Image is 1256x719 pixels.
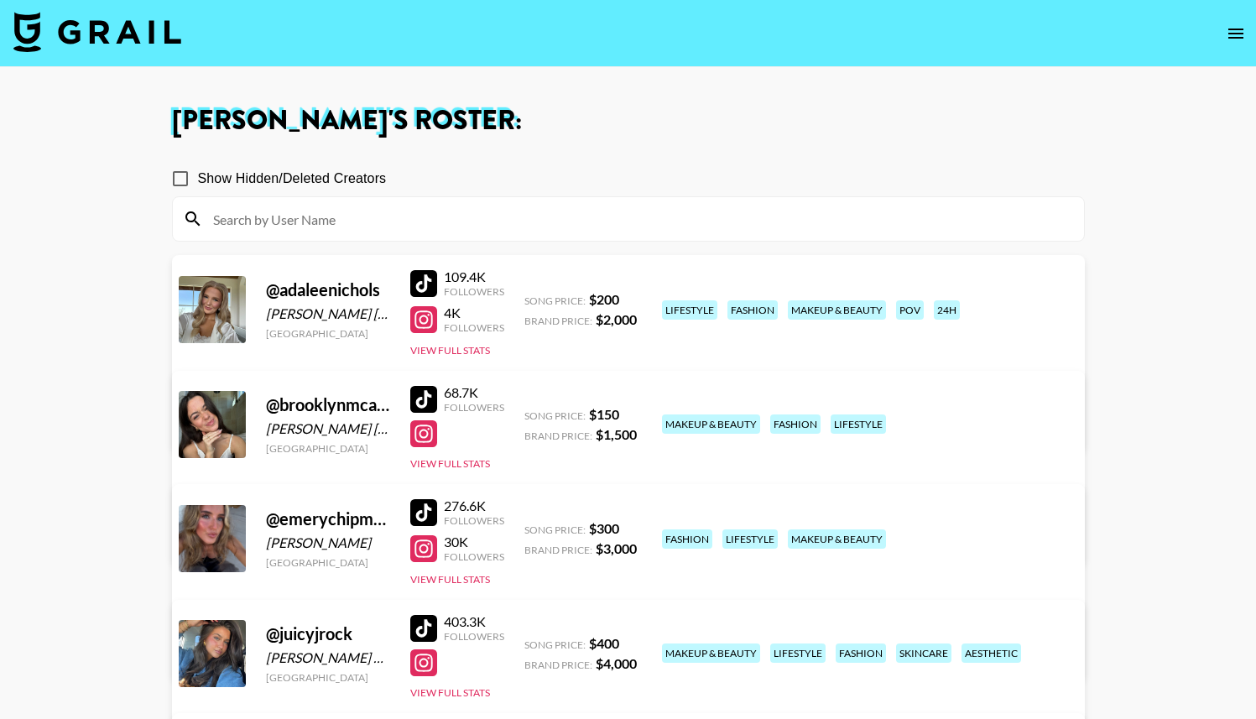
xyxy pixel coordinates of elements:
div: 4K [444,305,504,321]
img: Grail Talent [13,12,181,52]
span: Song Price: [524,524,586,536]
div: Followers [444,321,504,334]
strong: $ 400 [589,635,619,651]
div: Followers [444,630,504,643]
span: Brand Price: [524,315,592,327]
div: fashion [770,414,821,434]
div: 68.7K [444,384,504,401]
div: Followers [444,285,504,298]
button: View Full Stats [410,686,490,699]
span: Brand Price: [524,659,592,671]
div: [PERSON_NAME] Rock [266,649,390,666]
span: Show Hidden/Deleted Creators [198,169,387,189]
strong: $ 2,000 [596,311,637,327]
strong: $ 300 [589,520,619,536]
span: Brand Price: [524,430,592,442]
div: aesthetic [962,643,1021,663]
input: Search by User Name [203,206,1074,232]
div: [PERSON_NAME] [PERSON_NAME] [266,305,390,322]
div: [GEOGRAPHIC_DATA] [266,327,390,340]
div: lifestyle [722,529,778,549]
div: Followers [444,401,504,414]
div: lifestyle [662,300,717,320]
div: 30K [444,534,504,550]
strong: $ 1,500 [596,426,637,442]
div: [GEOGRAPHIC_DATA] [266,556,390,569]
div: fashion [727,300,778,320]
strong: $ 3,000 [596,540,637,556]
strong: $ 200 [589,291,619,307]
button: View Full Stats [410,344,490,357]
button: open drawer [1219,17,1253,50]
div: skincare [896,643,951,663]
div: pov [896,300,924,320]
div: makeup & beauty [662,414,760,434]
span: Song Price: [524,409,586,422]
span: Brand Price: [524,544,592,556]
div: makeup & beauty [788,529,886,549]
div: [GEOGRAPHIC_DATA] [266,442,390,455]
div: 403.3K [444,613,504,630]
div: @ brooklynmcaldwell [266,394,390,415]
div: lifestyle [831,414,886,434]
div: lifestyle [770,643,826,663]
div: makeup & beauty [662,643,760,663]
div: fashion [662,529,712,549]
div: [GEOGRAPHIC_DATA] [266,671,390,684]
div: Followers [444,550,504,563]
div: [PERSON_NAME] [PERSON_NAME] [266,420,390,437]
div: fashion [836,643,886,663]
strong: $ 150 [589,406,619,422]
div: [PERSON_NAME] [266,534,390,551]
strong: $ 4,000 [596,655,637,671]
button: View Full Stats [410,573,490,586]
div: @ emerychipman [266,508,390,529]
div: 24h [934,300,960,320]
span: Song Price: [524,294,586,307]
div: 276.6K [444,498,504,514]
div: makeup & beauty [788,300,886,320]
button: View Full Stats [410,457,490,470]
div: @ adaleenichols [266,279,390,300]
div: 109.4K [444,268,504,285]
h1: [PERSON_NAME] 's Roster: [172,107,1085,134]
div: @ juicyjrock [266,623,390,644]
div: Followers [444,514,504,527]
span: Song Price: [524,638,586,651]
